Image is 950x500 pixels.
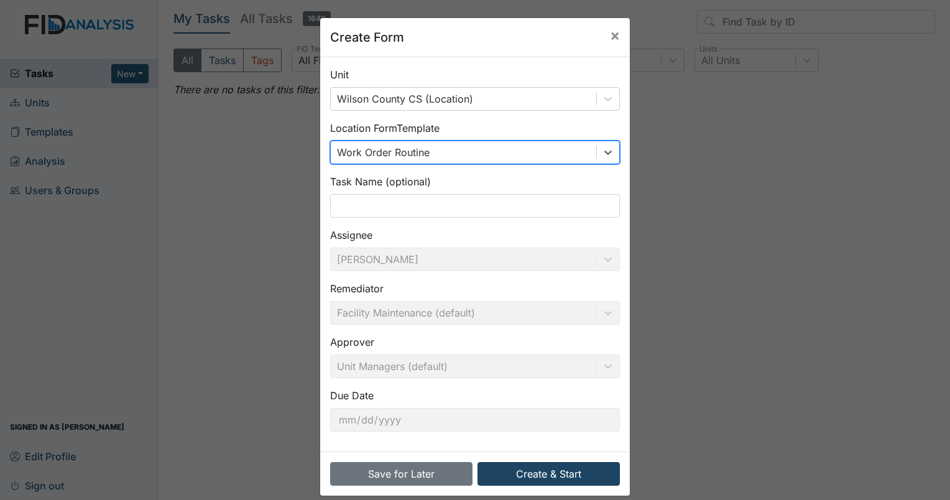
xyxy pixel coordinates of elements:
label: Unit [330,67,349,82]
label: Location Form Template [330,121,440,136]
button: Close [600,18,630,53]
label: Remediator [330,281,384,296]
label: Due Date [330,388,374,403]
label: Assignee [330,228,372,243]
label: Task Name (optional) [330,174,431,189]
span: × [610,26,620,44]
div: Wilson County CS (Location) [337,91,473,106]
label: Approver [330,335,374,350]
button: Save for Later [330,462,473,486]
h5: Create Form [330,28,404,47]
div: Work Order Routine [337,145,430,160]
button: Create & Start [477,462,620,486]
